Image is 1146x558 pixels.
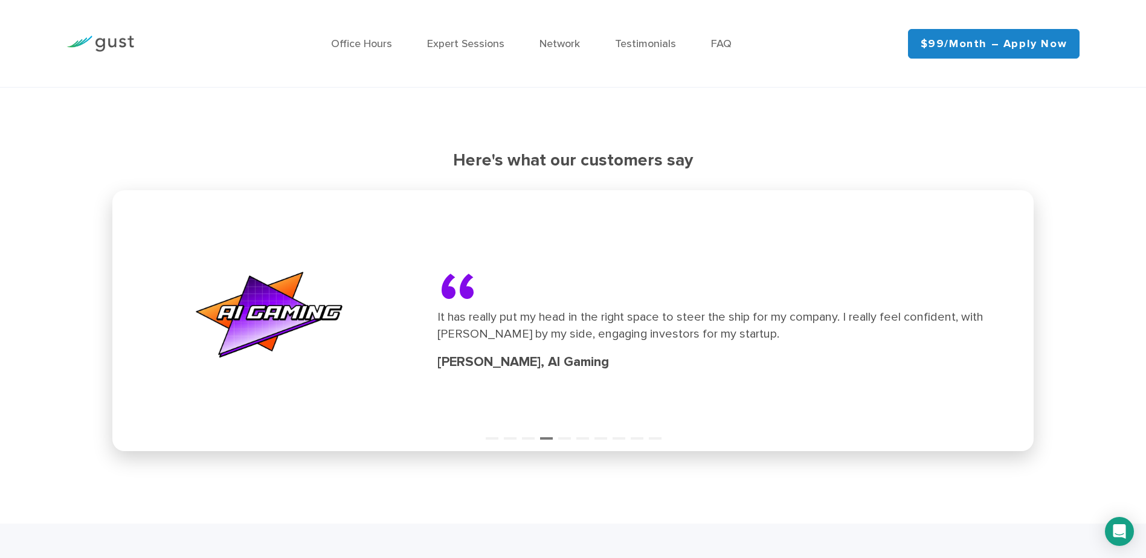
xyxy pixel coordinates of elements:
h3: Here's what our customers say [112,150,1034,171]
button: 10 of 10 [649,427,661,439]
button: 9 of 10 [631,427,643,439]
button: 3 of 10 [522,427,534,439]
div: It has really put my head in the right space to steer the ship for my company. I really feel conf... [437,309,996,344]
button: 4 of 10 [540,427,552,439]
div: Open Intercom Messenger [1105,517,1134,546]
button: 7 of 10 [594,427,607,439]
button: 2 of 10 [504,427,516,439]
a: $99/month – Apply Now [908,29,1080,59]
img: Gust Logo [66,36,134,52]
button: 1 of 10 [486,427,498,439]
div: [PERSON_NAME], AI Gaming [437,353,996,372]
a: Office Hours [331,37,392,50]
a: Testimonials [615,37,676,50]
span: “ [437,270,534,309]
button: 5 of 10 [558,427,570,439]
img: Aig Color [150,248,390,381]
a: Expert Sessions [427,37,504,50]
a: Network [539,37,580,50]
a: FAQ [711,37,732,50]
button: 8 of 10 [613,427,625,439]
button: 6 of 10 [576,427,588,439]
